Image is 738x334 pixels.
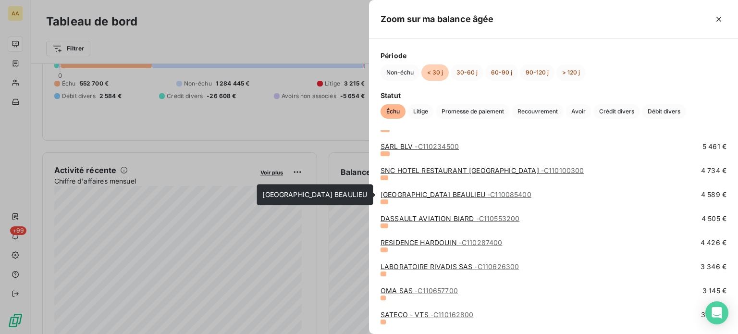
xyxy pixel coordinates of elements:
[381,142,459,150] a: SARL BLV
[381,64,419,81] button: Non-échu
[381,286,458,295] a: OMA SAS
[512,104,564,119] button: Recouvrement
[415,142,459,150] span: - C110234500
[381,190,531,198] a: [GEOGRAPHIC_DATA] BEAULIEU
[701,214,726,223] span: 4 505 €
[566,104,591,119] button: Avoir
[701,310,726,320] span: 3 052 €
[702,142,726,151] span: 5 461 €
[381,104,406,119] button: Échu
[381,166,584,174] a: SNC HOTEL RESTAURANT [GEOGRAPHIC_DATA]
[381,50,726,61] span: Période
[541,166,584,174] span: - C110100300
[701,190,726,199] span: 4 589 €
[556,64,586,81] button: > 120 j
[475,262,519,271] span: - C110626300
[415,286,458,295] span: - C110657700
[459,238,503,247] span: - C110287400
[407,104,434,119] button: Litige
[436,104,510,119] button: Promesse de paiement
[381,214,519,223] a: DASSAULT AVIATION BIARD
[421,64,449,81] button: < 30 j
[702,286,726,296] span: 3 145 €
[381,12,494,26] h5: Zoom sur ma balance âgée
[262,190,367,198] span: [GEOGRAPHIC_DATA] BEAULIEU
[705,301,728,324] div: Open Intercom Messenger
[381,310,474,319] a: SATECO - VTS
[485,64,518,81] button: 60-90 j
[642,104,686,119] button: Débit divers
[701,262,726,272] span: 3 346 €
[451,64,483,81] button: 30-60 j
[520,64,554,81] button: 90-120 j
[487,190,531,198] span: - C110085400
[593,104,640,119] button: Crédit divers
[381,262,519,271] a: LABORATOIRE RIVADIS SAS
[701,166,726,175] span: 4 734 €
[381,238,503,247] a: RESIDENCE HARDOUIN
[476,214,520,223] span: - C110553200
[381,90,726,100] span: Statut
[701,238,726,247] span: 4 426 €
[430,310,474,319] span: - C110162800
